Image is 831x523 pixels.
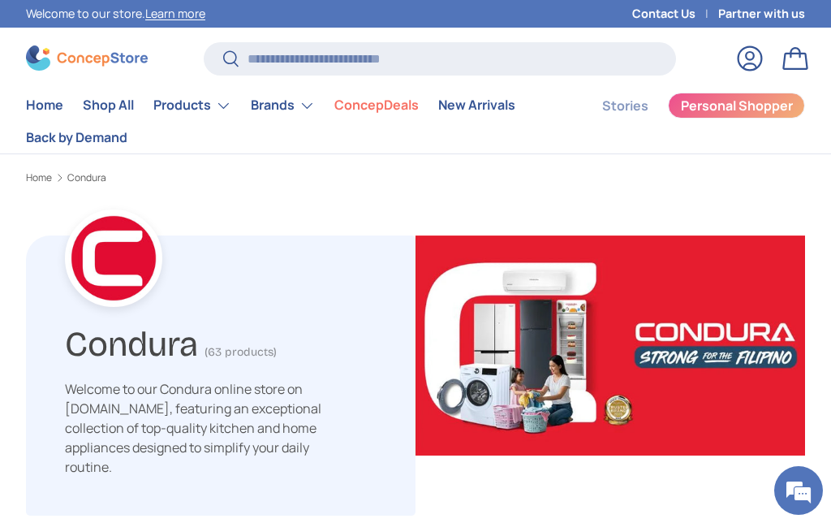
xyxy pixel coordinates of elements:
span: Personal Shopper [681,99,793,112]
a: Home [26,173,52,183]
p: Welcome to our store. [26,5,205,23]
nav: Breadcrumbs [26,171,805,185]
a: Shop All [83,89,134,121]
nav: Secondary [563,89,805,153]
a: ConcepDeals [334,89,419,121]
a: Contact Us [632,5,718,23]
img: ConcepStore [26,45,148,71]
a: Home [26,89,63,121]
a: Personal Shopper [668,93,805,119]
summary: Products [144,89,241,122]
p: Welcome to our Condura online store on [DOMAIN_NAME], featuring an exceptional collection of top-... [65,379,325,477]
a: Condura [67,173,106,183]
summary: Brands [241,89,325,122]
a: Brands [251,89,315,122]
a: Stories [602,90,648,122]
a: Partner with us [718,5,805,23]
a: Back by Demand [26,122,127,153]
a: Learn more [145,6,205,21]
img: Condura [415,236,805,456]
h1: Condura [65,317,198,365]
a: New Arrivals [438,89,515,121]
a: Products [153,89,231,122]
nav: Primary [26,89,563,153]
span: (63 products) [205,345,277,359]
